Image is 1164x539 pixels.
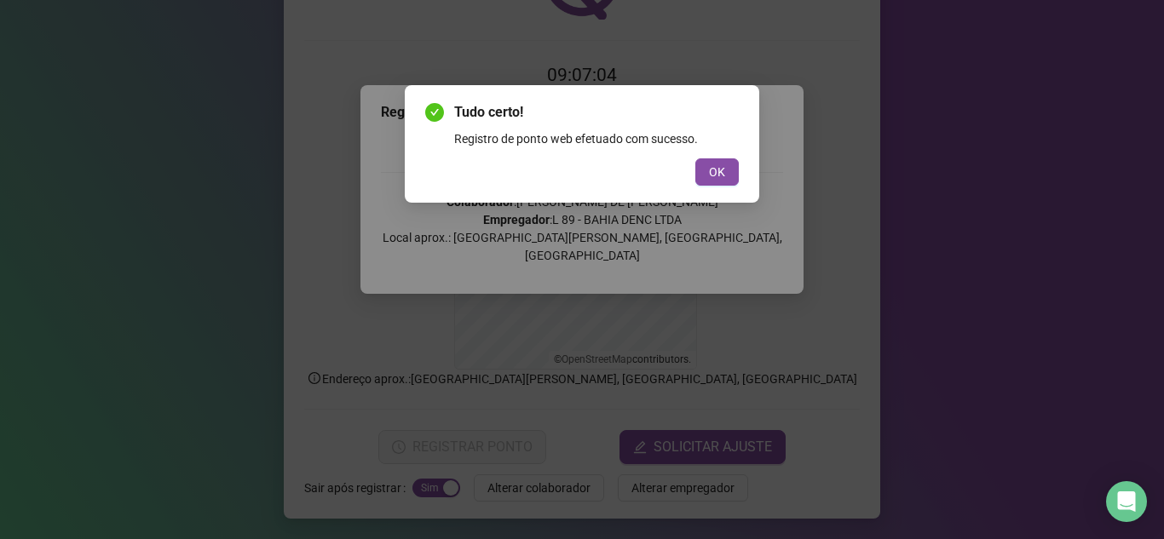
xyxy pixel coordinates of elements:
[709,163,725,181] span: OK
[1106,481,1147,522] div: Open Intercom Messenger
[454,102,739,123] span: Tudo certo!
[425,103,444,122] span: check-circle
[454,129,739,148] div: Registro de ponto web efetuado com sucesso.
[695,158,739,186] button: OK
